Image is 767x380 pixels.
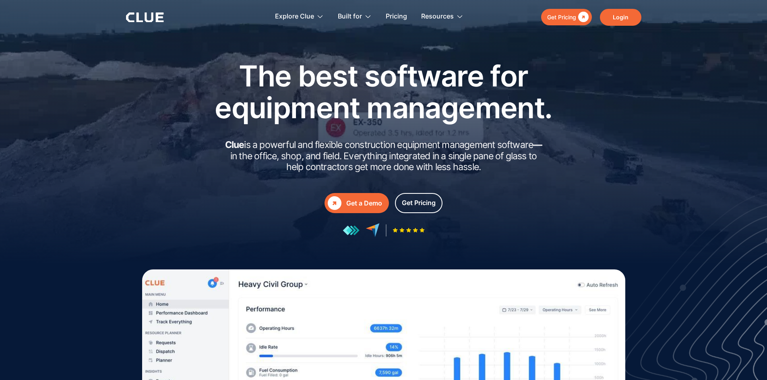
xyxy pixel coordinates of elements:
[386,4,407,29] a: Pricing
[547,12,576,22] div: Get Pricing
[421,4,463,29] div: Resources
[533,139,542,150] strong: —
[421,4,454,29] div: Resources
[393,228,425,233] img: Five-star rating icon
[576,12,589,22] div: 
[727,341,767,380] iframe: Chat Widget
[402,198,436,208] div: Get Pricing
[366,223,380,237] img: reviews at capterra
[395,193,442,213] a: Get Pricing
[343,225,360,236] img: reviews at getapp
[225,139,244,150] strong: Clue
[325,193,389,213] a: Get a Demo
[203,60,565,123] h1: The best software for equipment management.
[338,4,362,29] div: Built for
[328,196,341,210] div: 
[338,4,372,29] div: Built for
[600,9,641,26] a: Login
[223,140,545,173] h2: is a powerful and flexible construction equipment management software in the office, shop, and fi...
[346,198,382,208] div: Get a Demo
[275,4,324,29] div: Explore Clue
[541,9,592,25] a: Get Pricing
[275,4,314,29] div: Explore Clue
